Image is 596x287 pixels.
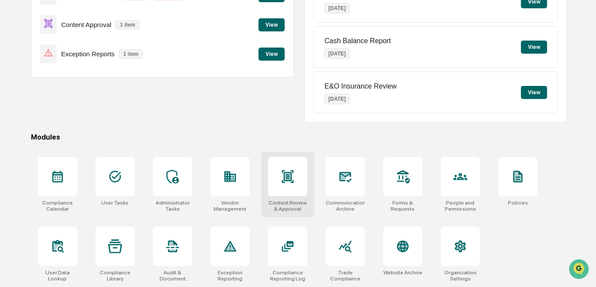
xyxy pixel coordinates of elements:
div: User Data Lookup [38,270,77,282]
div: User Tasks [102,200,129,206]
button: View [521,41,547,54]
button: View [259,18,285,31]
div: 🖐️ [9,110,16,117]
img: 1746055101610-c473b297-6a78-478c-a979-82029cc54cd1 [9,66,24,82]
p: Content Approval [61,21,111,28]
div: Exception Reporting [211,270,250,282]
iframe: Open customer support [568,258,592,282]
div: Trade Compliance [326,270,365,282]
button: View [521,86,547,99]
p: E&O Insurance Review [324,82,396,90]
div: Start new chat [30,66,143,75]
p: How can we help? [9,18,159,32]
span: Data Lookup [17,126,55,135]
div: Organization Settings [441,270,480,282]
div: Audit & Document Logs [153,270,192,282]
div: Administrator Tasks [153,200,192,212]
div: Vendor Management [211,200,250,212]
div: Website Archive [383,270,422,276]
div: Compliance Library [95,270,135,282]
div: People and Permissions [441,200,480,212]
div: We're available if you need us! [30,75,110,82]
div: Compliance Calendar [38,200,77,212]
a: 🔎Data Lookup [5,123,58,138]
a: 🖐️Preclearance [5,106,60,122]
div: Forms & Requests [383,200,422,212]
div: Compliance Reporting Log [268,270,307,282]
p: [DATE] [324,94,350,104]
a: Powered byPylon [61,147,106,154]
div: Policies [508,200,528,206]
p: [DATE] [324,48,350,59]
div: Modules [31,133,567,141]
span: Pylon [87,147,106,154]
a: View [259,49,285,58]
div: Communications Archive [326,200,365,212]
div: 🔎 [9,127,16,134]
p: 1 item [119,49,143,59]
a: 🗄️Attestations [60,106,112,122]
p: Cash Balance Report [324,37,391,45]
p: Exception Reports [61,50,115,58]
div: 🗄️ [63,110,70,117]
a: View [259,20,285,28]
button: View [259,48,285,61]
span: Attestations [72,109,108,118]
p: 1 item [116,20,140,30]
button: Start new chat [148,69,159,79]
div: Content Review & Approval [268,200,307,212]
span: Preclearance [17,109,56,118]
p: [DATE] [324,3,350,14]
